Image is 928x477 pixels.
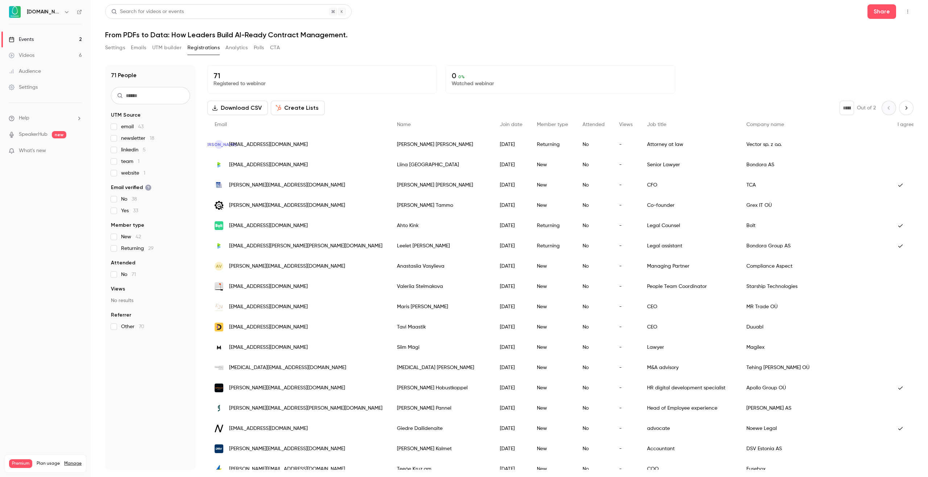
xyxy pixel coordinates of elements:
[139,324,144,329] span: 70
[575,398,612,418] div: No
[390,317,493,337] div: Tavi Maastik
[612,357,640,378] div: -
[136,234,141,239] span: 42
[121,233,141,240] span: New
[9,68,41,75] div: Audience
[390,439,493,459] div: [PERSON_NAME] Kalmet
[229,384,345,392] span: [PERSON_NAME][EMAIL_ADDRESS][DOMAIN_NAME]
[390,256,493,276] div: Anastasiia Vasylieva
[612,439,640,459] div: -
[867,4,896,19] button: Share
[575,357,612,378] div: No
[640,378,739,398] div: HR digital development specialist
[575,297,612,317] div: No
[138,124,144,129] span: 43
[530,175,575,195] div: New
[493,276,530,297] div: [DATE]
[530,195,575,216] div: New
[575,175,612,195] div: No
[575,195,612,216] div: No
[493,236,530,256] div: [DATE]
[739,134,890,155] div: Vector sp. z o.o.
[138,159,140,164] span: 1
[229,222,308,230] span: [EMAIL_ADDRESS][DOMAIN_NAME]
[857,104,876,112] p: Out of 2
[111,297,190,304] p: No results
[390,195,493,216] div: [PERSON_NAME] Tammo
[739,216,890,236] div: Bolt
[647,122,666,127] span: Job title
[390,378,493,398] div: [PERSON_NAME] Hobustkoppel
[530,276,575,297] div: New
[612,195,640,216] div: -
[493,175,530,195] div: [DATE]
[216,263,222,269] span: AV
[229,405,382,412] span: [PERSON_NAME][EMAIL_ADDRESS][PERSON_NAME][DOMAIN_NAME]
[739,297,890,317] div: MR Trade OÜ
[493,155,530,175] div: [DATE]
[207,101,268,115] button: Download CSV
[215,221,223,230] img: bolt.eu
[530,236,575,256] div: Returning
[9,6,21,18] img: Avokaado.io
[9,36,34,43] div: Events
[229,263,345,270] span: [PERSON_NAME][EMAIL_ADDRESS][DOMAIN_NAME]
[612,256,640,276] div: -
[143,147,146,152] span: 5
[229,303,308,311] span: [EMAIL_ADDRESS][DOMAIN_NAME]
[640,398,739,418] div: Head of Employee experience
[493,398,530,418] div: [DATE]
[493,195,530,216] div: [DATE]
[131,42,146,54] button: Emails
[215,384,223,392] img: apollogroup.ee
[575,236,612,256] div: No
[493,357,530,378] div: [DATE]
[111,8,184,16] div: Search for videos or events
[37,461,60,466] span: Plan usage
[111,259,135,267] span: Attended
[530,357,575,378] div: New
[229,242,382,250] span: [EMAIL_ADDRESS][PERSON_NAME][PERSON_NAME][DOMAIN_NAME]
[452,71,669,80] p: 0
[575,276,612,297] div: No
[111,71,137,80] h1: 71 People
[133,208,138,213] span: 33
[640,195,739,216] div: Co-founder
[530,337,575,357] div: New
[619,122,633,127] span: Views
[215,122,227,127] span: Email
[150,136,154,141] span: 18
[121,323,144,330] span: Other
[575,317,612,337] div: No
[575,256,612,276] div: No
[132,272,136,277] span: 71
[530,317,575,337] div: New
[575,378,612,398] div: No
[390,357,493,378] div: [MEDICAL_DATA] [PERSON_NAME]
[229,283,308,290] span: [EMAIL_ADDRESS][DOMAIN_NAME]
[254,42,264,54] button: Polls
[530,256,575,276] div: New
[739,256,890,276] div: Compliance Aspect
[9,84,38,91] div: Settings
[121,170,145,177] span: website
[105,30,913,39] h1: From PDFs to Data: How Leaders Build AI-Ready Contract Management.
[111,184,152,191] span: Email verified
[111,285,125,293] span: Views
[229,141,308,148] span: [EMAIL_ADDRESS][DOMAIN_NAME]
[152,42,182,54] button: UTM builder
[111,311,131,319] span: Referrer
[452,80,669,87] p: Watched webinar
[575,418,612,439] div: No
[214,80,431,87] p: Registered to webinar
[390,134,493,155] div: [PERSON_NAME] [PERSON_NAME]
[121,158,140,165] span: team
[27,8,61,16] h6: [DOMAIN_NAME]
[214,71,431,80] p: 71
[215,343,223,352] img: magilex.ee
[215,181,223,189] img: tcasertec.com
[215,302,223,311] img: e-raamatupidamine24.ee
[270,42,280,54] button: CTA
[640,418,739,439] div: advocate
[121,135,154,142] span: newsletter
